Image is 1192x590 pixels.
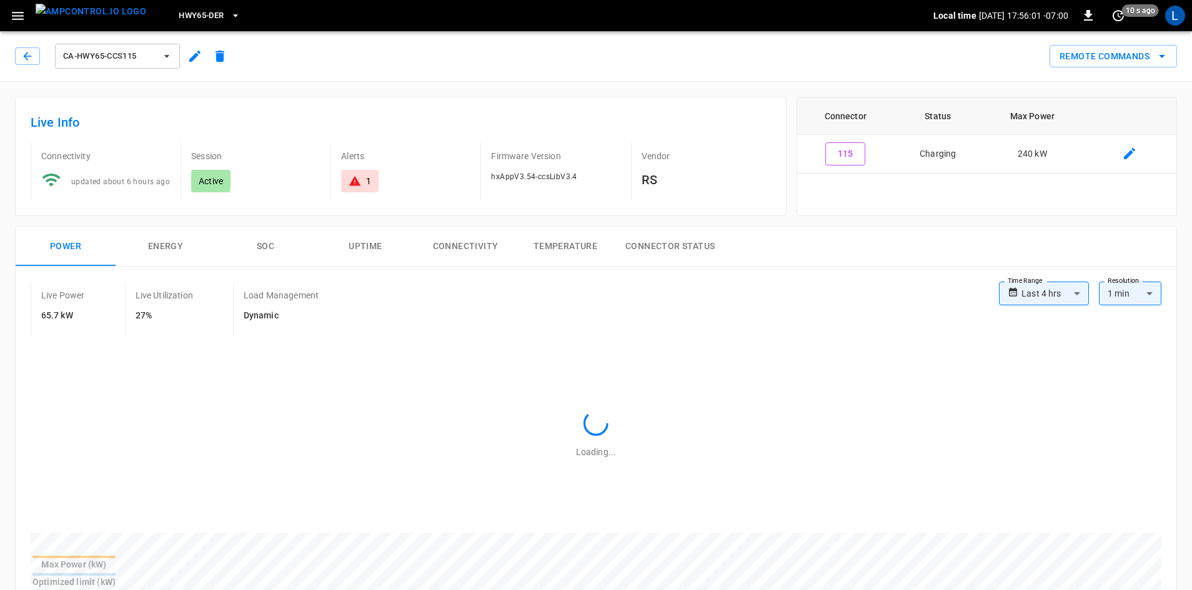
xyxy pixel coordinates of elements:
button: set refresh interval [1108,6,1128,26]
button: Energy [116,227,216,267]
span: updated about 6 hours ago [71,177,170,186]
th: Status [894,97,982,135]
span: HWY65-DER [179,9,224,23]
button: HWY65-DER [174,4,245,28]
h6: 65.7 kW [41,309,85,323]
th: Connector [797,97,894,135]
h6: Dynamic [244,309,319,323]
p: Alerts [341,150,470,162]
p: Firmware Version [491,150,620,162]
button: Connectivity [415,227,515,267]
td: 240 kW [982,135,1083,174]
label: Resolution [1108,276,1139,286]
h6: 27% [136,309,193,323]
p: [DATE] 17:56:01 -07:00 [979,9,1068,22]
img: ampcontrol.io logo [36,4,146,19]
table: connector table [797,97,1176,174]
div: 1 [366,175,371,187]
button: Temperature [515,227,615,267]
span: 10 s ago [1122,4,1159,17]
button: 115 [825,142,865,165]
span: Loading... [576,447,616,457]
h6: RS [642,170,771,190]
h6: Live Info [31,112,771,132]
div: remote commands options [1050,45,1177,68]
button: ca-hwy65-ccs115 [55,44,180,69]
p: Local time [933,9,976,22]
span: hxAppV3.54-ccsLibV3.4 [491,172,577,181]
div: 1 min [1099,282,1161,305]
span: ca-hwy65-ccs115 [63,49,156,64]
p: Live Utilization [136,289,193,302]
p: Session [191,150,320,162]
button: Remote Commands [1050,45,1177,68]
td: Charging [894,135,982,174]
button: Power [16,227,116,267]
button: Uptime [315,227,415,267]
button: SOC [216,227,315,267]
div: Last 4 hrs [1021,282,1089,305]
p: Load Management [244,289,319,302]
th: Max Power [982,97,1083,135]
p: Active [199,175,223,187]
p: Live Power [41,289,85,302]
button: Connector Status [615,227,725,267]
p: Connectivity [41,150,171,162]
p: Vendor [642,150,771,162]
label: Time Range [1008,276,1043,286]
div: profile-icon [1165,6,1185,26]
